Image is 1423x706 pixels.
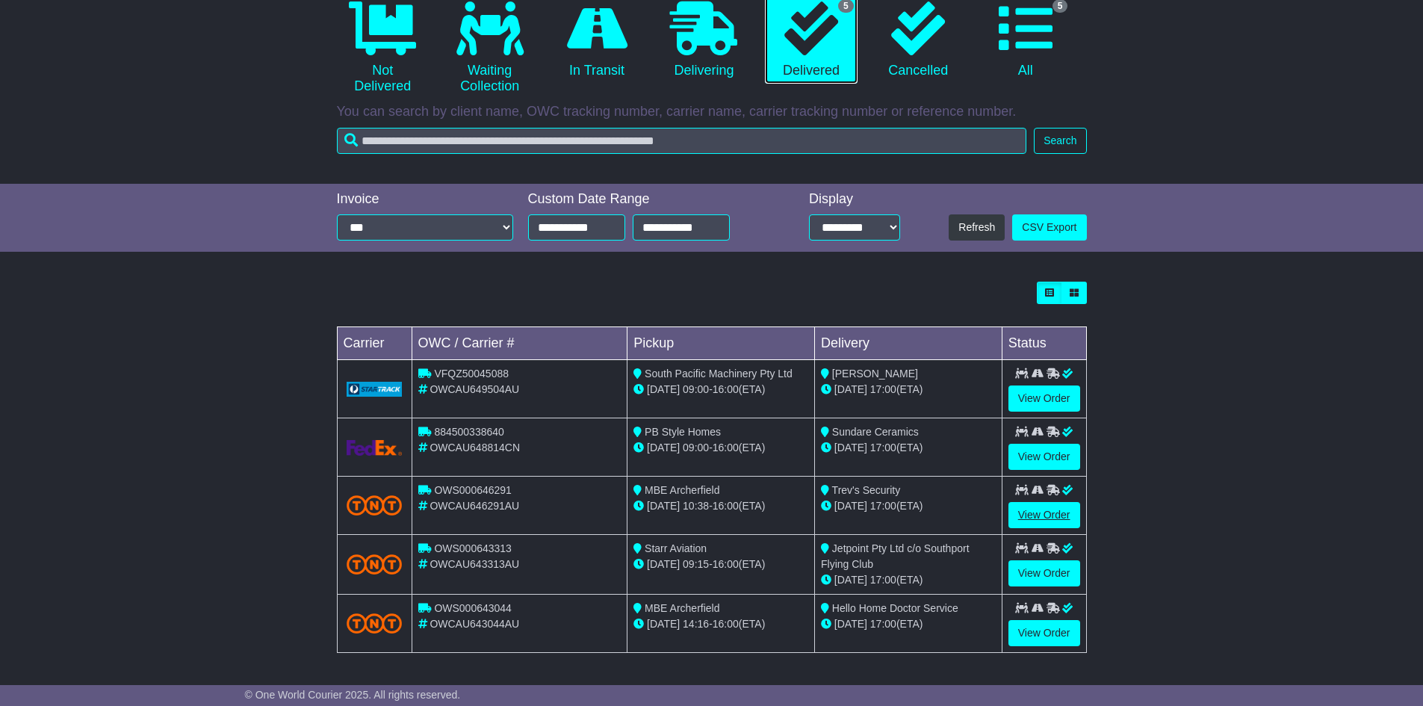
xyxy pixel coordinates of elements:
[834,383,867,395] span: [DATE]
[832,484,901,496] span: Trev's Security
[633,616,808,632] div: - (ETA)
[647,618,680,630] span: [DATE]
[434,426,503,438] span: 884500338640
[647,500,680,512] span: [DATE]
[645,484,719,496] span: MBE Archerfield
[834,500,867,512] span: [DATE]
[809,191,900,208] div: Display
[337,104,1087,120] p: You can search by client name, OWC tracking number, carrier name, carrier tracking number or refe...
[633,498,808,514] div: - (ETA)
[633,557,808,572] div: - (ETA)
[430,558,519,570] span: OWCAU643313AU
[870,500,896,512] span: 17:00
[1008,620,1080,646] a: View Order
[647,442,680,453] span: [DATE]
[647,558,680,570] span: [DATE]
[1008,502,1080,528] a: View Order
[645,368,793,380] span: South Pacific Machinery Pty Ltd
[834,574,867,586] span: [DATE]
[645,602,719,614] span: MBE Archerfield
[412,327,627,360] td: OWC / Carrier #
[683,618,709,630] span: 14:16
[814,327,1002,360] td: Delivery
[1008,444,1080,470] a: View Order
[347,382,403,397] img: GetCarrierServiceLogo
[713,618,739,630] span: 16:00
[245,689,461,701] span: © One World Courier 2025. All rights reserved.
[870,574,896,586] span: 17:00
[821,382,996,397] div: (ETA)
[434,542,512,554] span: OWS000643313
[633,440,808,456] div: - (ETA)
[832,368,918,380] span: [PERSON_NAME]
[337,327,412,360] td: Carrier
[347,495,403,515] img: TNT_Domestic.png
[870,442,896,453] span: 17:00
[337,191,513,208] div: Invoice
[821,572,996,588] div: (ETA)
[821,542,970,570] span: Jetpoint Pty Ltd c/o Southport Flying Club
[1008,385,1080,412] a: View Order
[870,383,896,395] span: 17:00
[633,382,808,397] div: - (ETA)
[834,442,867,453] span: [DATE]
[832,602,958,614] span: Hello Home Doctor Service
[713,442,739,453] span: 16:00
[713,383,739,395] span: 16:00
[821,616,996,632] div: (ETA)
[347,613,403,634] img: TNT_Domestic.png
[1012,214,1086,241] a: CSV Export
[1008,560,1080,586] a: View Order
[645,542,707,554] span: Starr Aviation
[645,426,721,438] span: PB Style Homes
[347,440,403,456] img: GetCarrierServiceLogo
[430,500,519,512] span: OWCAU646291AU
[821,498,996,514] div: (ETA)
[713,500,739,512] span: 16:00
[683,500,709,512] span: 10:38
[834,618,867,630] span: [DATE]
[627,327,815,360] td: Pickup
[683,442,709,453] span: 09:00
[1034,128,1086,154] button: Search
[1002,327,1086,360] td: Status
[434,368,509,380] span: VFQZ50045088
[528,191,768,208] div: Custom Date Range
[647,383,680,395] span: [DATE]
[430,442,520,453] span: OWCAU648814CN
[434,602,512,614] span: OWS000643044
[949,214,1005,241] button: Refresh
[683,558,709,570] span: 09:15
[347,554,403,575] img: TNT_Domestic.png
[713,558,739,570] span: 16:00
[821,440,996,456] div: (ETA)
[683,383,709,395] span: 09:00
[430,383,519,395] span: OWCAU649504AU
[430,618,519,630] span: OWCAU643044AU
[870,618,896,630] span: 17:00
[434,484,512,496] span: OWS000646291
[832,426,919,438] span: Sundare Ceramics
